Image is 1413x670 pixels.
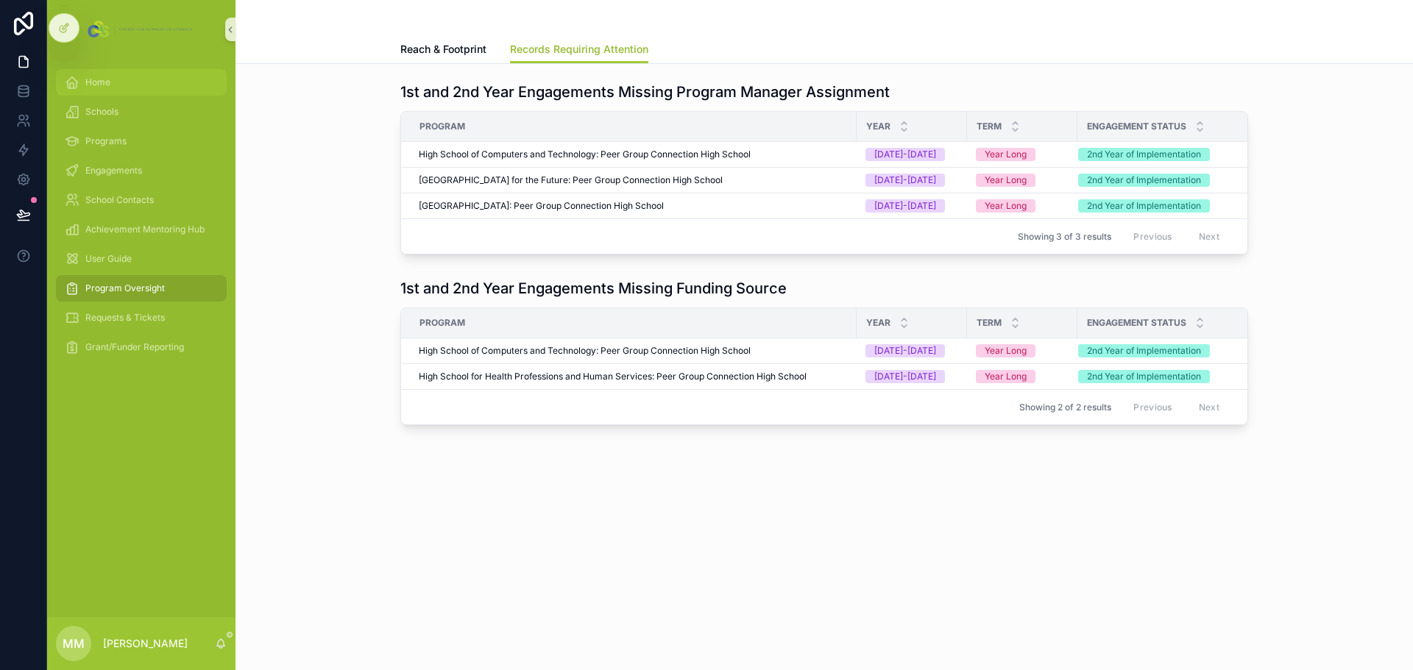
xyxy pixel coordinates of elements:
a: Year Long [976,199,1069,213]
a: User Guide [56,246,227,272]
span: Program [419,121,465,132]
div: 2nd Year of Implementation [1087,148,1201,161]
a: 2nd Year of Implementation [1078,199,1238,213]
a: High School of Computers and Technology: Peer Group Connection High School [419,345,848,357]
span: Grant/Funder Reporting [85,341,184,353]
div: 2nd Year of Implementation [1087,370,1201,383]
span: Year [866,121,890,132]
a: 2nd Year of Implementation [1078,344,1238,357]
a: 2nd Year of Implementation [1078,174,1238,187]
span: High School for Health Professions and Human Services: Peer Group Connection High School [419,371,807,382]
a: [GEOGRAPHIC_DATA] for the Future: Peer Group Connection High School [419,174,848,186]
a: Programs [56,128,227,154]
a: Program Oversight [56,275,227,302]
p: [PERSON_NAME] [103,636,188,651]
div: scrollable content [47,59,235,379]
div: [DATE]-[DATE] [874,148,936,161]
a: [GEOGRAPHIC_DATA]: Peer Group Connection High School [419,200,848,212]
div: Year Long [985,174,1027,187]
span: Engagement Status [1087,121,1186,132]
span: Program Oversight [85,282,165,294]
span: Schools [85,106,118,118]
div: 2nd Year of Implementation [1087,344,1201,357]
a: 2nd Year of Implementation [1078,370,1238,383]
a: Year Long [976,370,1069,383]
div: Year Long [985,344,1027,357]
span: [GEOGRAPHIC_DATA] for the Future: Peer Group Connection High School [419,174,723,186]
a: [DATE]-[DATE] [865,370,958,383]
span: Achievement Mentoring Hub [85,224,205,235]
span: [GEOGRAPHIC_DATA]: Peer Group Connection High School [419,200,664,212]
h1: 1st and 2nd Year Engagements Missing Program Manager Assignment [400,82,890,102]
a: Schools [56,99,227,125]
span: High School of Computers and Technology: Peer Group Connection High School [419,345,751,357]
span: Records Requiring Attention [510,42,648,57]
span: Home [85,76,110,88]
div: [DATE]-[DATE] [874,344,936,357]
a: Records Requiring Attention [510,36,648,64]
a: [DATE]-[DATE] [865,199,958,213]
div: 2nd Year of Implementation [1087,199,1201,213]
a: [DATE]-[DATE] [865,344,958,357]
span: Engagements [85,165,142,177]
span: Programs [85,135,127,147]
div: [DATE]-[DATE] [874,174,936,187]
a: [DATE]-[DATE] [865,174,958,187]
span: School Contacts [85,194,154,206]
a: Home [56,69,227,96]
span: Showing 2 of 2 results [1019,402,1111,413]
span: User Guide [85,253,132,265]
a: High School for Health Professions and Human Services: Peer Group Connection High School [419,371,848,382]
span: Program [419,317,465,329]
span: Term [977,121,1002,132]
a: High School of Computers and Technology: Peer Group Connection High School [419,149,848,160]
a: Requests & Tickets [56,304,227,331]
span: Engagement Status [1087,317,1186,329]
img: App logo [85,18,197,41]
div: Year Long [985,370,1027,383]
div: [DATE]-[DATE] [874,370,936,383]
span: High School of Computers and Technology: Peer Group Connection High School [419,149,751,160]
span: Year [866,317,890,329]
span: Showing 3 of 3 results [1018,231,1111,243]
a: Year Long [976,148,1069,161]
span: Requests & Tickets [85,312,165,324]
a: Year Long [976,344,1069,357]
a: Achievement Mentoring Hub [56,216,227,243]
a: Year Long [976,174,1069,187]
span: Reach & Footprint [400,42,486,57]
a: Engagements [56,157,227,184]
h1: 1st and 2nd Year Engagements Missing Funding Source [400,278,787,299]
div: Year Long [985,199,1027,213]
a: [DATE]-[DATE] [865,148,958,161]
div: 2nd Year of Implementation [1087,174,1201,187]
a: School Contacts [56,187,227,213]
div: Year Long [985,148,1027,161]
a: 2nd Year of Implementation [1078,148,1238,161]
span: Term [977,317,1002,329]
span: MM [63,635,85,652]
div: [DATE]-[DATE] [874,199,936,213]
a: Reach & Footprint [400,36,486,65]
a: Grant/Funder Reporting [56,334,227,360]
